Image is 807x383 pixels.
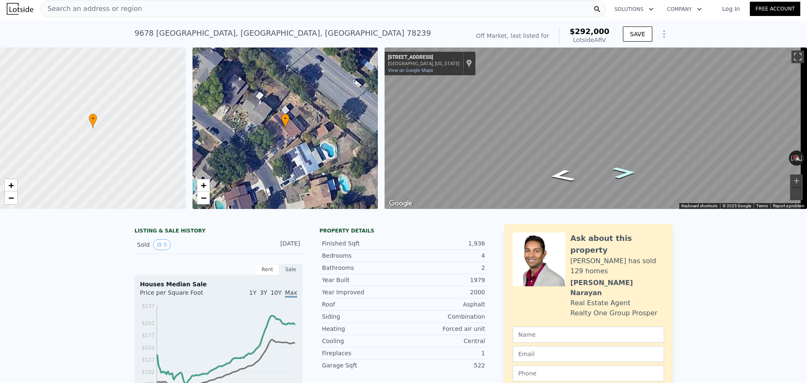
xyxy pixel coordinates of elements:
[388,54,459,61] div: [STREET_ADDRESS]
[7,3,33,15] img: Lotside
[281,114,290,128] div: •
[322,239,403,248] div: Finished Sqft
[513,346,664,362] input: Email
[388,61,459,66] div: [GEOGRAPHIC_DATA], [US_STATE]
[322,361,403,370] div: Garage Sqft
[538,166,586,185] path: Go Northwest, Chelmsford Dr
[681,203,717,209] button: Keyboard shortcuts
[153,239,171,250] button: View historical data
[263,239,300,250] div: [DATE]
[403,300,485,309] div: Asphalt
[403,264,485,272] div: 2
[322,264,403,272] div: Bathrooms
[712,5,750,13] a: Log In
[8,180,14,190] span: +
[603,164,645,181] path: Go Southeast, Chelmsford Dr
[271,289,282,296] span: 10Y
[322,276,403,284] div: Year Built
[403,276,485,284] div: 1979
[249,289,256,296] span: 1Y
[789,151,804,165] button: Reset the view
[403,288,485,296] div: 2000
[800,151,804,166] button: Rotate clockwise
[41,4,142,14] span: Search an address or region
[260,289,267,296] span: 3Y
[773,203,804,208] a: Report a problem
[789,151,794,166] button: Rotate counterclockwise
[134,227,303,236] div: LISTING & SALE HISTORY
[142,369,155,375] tspan: $102
[385,48,807,209] div: Street View
[403,312,485,321] div: Combination
[570,298,630,308] div: Real Estate Agent
[570,278,664,298] div: [PERSON_NAME] Narayan
[403,251,485,260] div: 4
[322,325,403,333] div: Heating
[322,251,403,260] div: Bedrooms
[756,203,768,208] a: Terms (opens in new tab)
[142,320,155,326] tspan: $202
[466,59,472,68] a: Show location on map
[322,300,403,309] div: Roof
[791,50,804,63] button: Toggle fullscreen view
[134,27,431,39] div: 9678 [GEOGRAPHIC_DATA] , [GEOGRAPHIC_DATA] , [GEOGRAPHIC_DATA] 78239
[89,115,97,122] span: •
[8,193,14,203] span: −
[513,365,664,381] input: Phone
[322,337,403,345] div: Cooling
[281,115,290,122] span: •
[319,227,488,234] div: Property details
[723,203,751,208] span: © 2025 Google
[387,198,414,209] a: Open this area in Google Maps (opens a new window)
[660,2,709,17] button: Company
[750,2,800,16] a: Free Account
[197,192,210,204] a: Zoom out
[623,26,652,42] button: SAVE
[322,349,403,357] div: Fireplaces
[285,289,297,298] span: Max
[197,179,210,192] a: Zoom in
[142,345,155,351] tspan: $152
[656,26,672,42] button: Show Options
[137,239,212,250] div: Sold
[385,48,807,209] div: Map
[140,280,297,288] div: Houses Median Sale
[387,198,414,209] img: Google
[790,174,803,187] button: Zoom in
[513,327,664,343] input: Name
[570,256,664,276] div: [PERSON_NAME] has sold 129 homes
[142,357,155,363] tspan: $127
[142,303,155,309] tspan: $237
[570,36,609,44] div: Lotside ARV
[403,337,485,345] div: Central
[256,264,279,275] div: Rent
[200,193,206,203] span: −
[140,288,219,302] div: Price per Square Foot
[570,308,657,318] div: Realty One Group Prosper
[322,288,403,296] div: Year Improved
[790,188,803,200] button: Zoom out
[142,333,155,338] tspan: $177
[200,180,206,190] span: +
[403,239,485,248] div: 1,936
[5,179,17,192] a: Zoom in
[403,349,485,357] div: 1
[322,312,403,321] div: Siding
[570,27,609,36] span: $292,000
[89,114,97,128] div: •
[403,325,485,333] div: Forced air unit
[388,68,433,73] a: View on Google Maps
[403,361,485,370] div: 522
[608,2,660,17] button: Solutions
[570,232,664,256] div: Ask about this property
[5,192,17,204] a: Zoom out
[476,32,549,40] div: Off Market, last listed for
[279,264,303,275] div: Sale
